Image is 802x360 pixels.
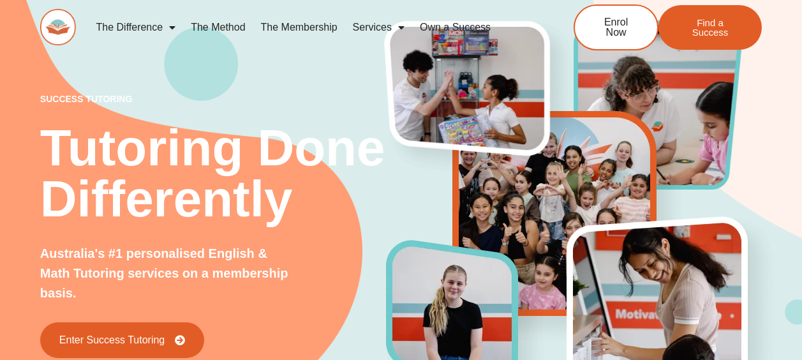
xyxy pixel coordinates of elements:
h2: Tutoring Done Differently [40,123,387,225]
a: Services [345,13,412,42]
a: Find a Success [658,5,762,50]
span: Find a Success [678,18,743,37]
nav: Menu [89,13,533,42]
a: The Membership [253,13,345,42]
a: The Method [183,13,253,42]
p: Australia's #1 personalised English & Math Tutoring services on a membership basis. [40,244,293,303]
a: Own a Success [412,13,498,42]
a: The Difference [89,13,184,42]
span: Enrol Now [594,17,638,38]
p: success tutoring [40,94,387,103]
a: Enter Success Tutoring [40,322,204,358]
a: Enrol Now [574,4,658,50]
span: Enter Success Tutoring [59,335,165,345]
